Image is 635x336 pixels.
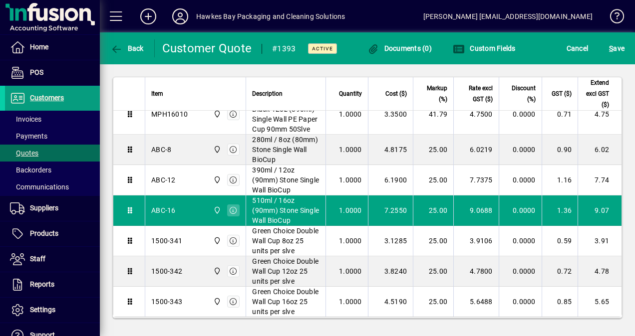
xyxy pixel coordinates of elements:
div: 1500-342 [151,266,182,276]
span: 1.0000 [339,297,362,307]
td: 6.1900 [368,165,413,195]
td: 4.5190 [368,287,413,317]
div: 4.7800 [460,266,492,276]
td: 3.91 [578,226,622,256]
button: Documents (0) [364,39,434,57]
td: 6.02 [578,135,622,165]
span: 1.0000 [339,175,362,185]
a: Communications [5,178,100,195]
td: 25.00 [413,226,453,256]
span: POS [30,68,43,76]
span: 510ml / 16oz (90mm) Stone Single Wall BioCup [252,195,319,225]
td: 0.0000 [499,94,542,135]
a: Payments [5,128,100,145]
td: 0.0000 [499,195,542,226]
a: Quotes [5,145,100,162]
span: Invoices [10,115,41,123]
div: MPH16010 [151,109,188,119]
span: 1.0000 [339,145,362,155]
span: Item [151,88,163,99]
span: Documents (0) [367,44,432,52]
td: 0.72 [542,256,578,287]
td: 0.0000 [499,226,542,256]
span: GST ($) [552,88,572,99]
td: 1.16 [542,165,578,195]
span: Reports [30,280,54,288]
span: Central [211,266,222,277]
span: ave [609,40,625,56]
span: Green Choice Double Wall Cup 8oz 25 units per slve [252,226,319,256]
a: Suppliers [5,196,100,221]
button: Add [132,7,164,25]
span: Home [30,43,48,51]
div: 5.6488 [460,297,492,307]
span: Staff [30,255,45,263]
span: Central [211,205,222,216]
span: 280ml / 8oz (80mm) Stone Single Wall BioCup [252,135,319,165]
div: ABC-12 [151,175,176,185]
td: 4.8175 [368,135,413,165]
div: [PERSON_NAME] [EMAIL_ADDRESS][DOMAIN_NAME] [423,8,593,24]
td: 3.8240 [368,256,413,287]
button: Custom Fields [450,39,518,57]
td: 25.00 [413,195,453,226]
span: 1.0000 [339,109,362,119]
span: Central [211,174,222,185]
span: Communications [10,183,69,191]
td: 25.00 [413,135,453,165]
div: ABC-16 [151,205,176,215]
a: Settings [5,298,100,323]
div: 1500-341 [151,236,182,246]
button: Profile [164,7,196,25]
td: 4.78 [578,256,622,287]
span: Rate excl GST ($) [460,83,492,105]
span: Customers [30,94,64,102]
td: 7.2550 [368,195,413,226]
td: 0.0000 [499,287,542,317]
td: 25.00 [413,287,453,317]
span: Quotes [10,149,38,157]
td: 0.71 [542,94,578,135]
td: 0.0000 [499,135,542,165]
app-page-header-button: Back [100,39,155,57]
span: Discount (%) [505,83,536,105]
span: 1.0000 [339,266,362,276]
span: Active [312,45,333,52]
a: Knowledge Base [603,2,623,34]
span: Description [252,88,283,99]
span: Central [211,144,222,155]
span: Extend excl GST ($) [584,77,609,110]
span: 390ml / 12oz (90mm) Stone Single Wall BioCup [252,165,319,195]
span: Products [30,229,58,237]
div: 4.7500 [460,109,492,119]
a: POS [5,60,100,85]
div: 6.0219 [460,145,492,155]
div: 3.9106 [460,236,492,246]
td: 0.85 [542,287,578,317]
span: Custom Fields [453,44,516,52]
div: Customer Quote [162,40,252,56]
td: 4.75 [578,94,622,135]
td: 25.00 [413,165,453,195]
div: 1500-343 [151,297,182,307]
button: Save [607,39,627,57]
td: 5.65 [578,287,622,317]
td: 0.0000 [499,165,542,195]
span: Cancel [567,40,589,56]
span: Back [110,44,144,52]
span: 1.0000 [339,236,362,246]
td: 0.90 [542,135,578,165]
a: Backorders [5,162,100,178]
div: ABC-8 [151,145,171,155]
span: Central [211,235,222,246]
div: 7.7375 [460,175,492,185]
span: Cost ($) [385,88,407,99]
span: 1.0000 [339,205,362,215]
span: Settings [30,306,55,314]
td: 25.00 [413,256,453,287]
span: Payments [10,132,47,140]
td: 3.1285 [368,226,413,256]
span: Backorders [10,166,51,174]
div: Hawkes Bay Packaging and Cleaning Solutions [196,8,345,24]
a: Reports [5,272,100,297]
